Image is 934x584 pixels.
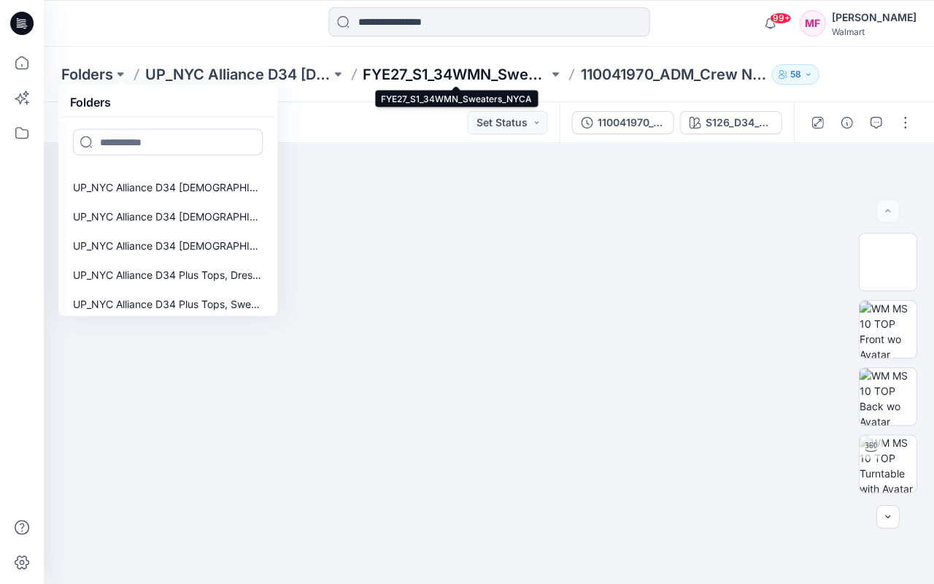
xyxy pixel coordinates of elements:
a: UP_NYC Alliance D34 Plus Tops, Sweaters and Dresses [64,290,271,319]
p: UP_NYC Alliance D34 Plus Tops, Dresses and Sweaters [73,266,263,284]
img: WM MS 10 TOP Turntable with Avatar [859,435,916,492]
p: UP_NYC Alliance D34 [DEMOGRAPHIC_DATA] Jackets/ Woven Tops [73,179,263,196]
a: UP_NYC Alliance D34 [DEMOGRAPHIC_DATA] Knit Tops [64,202,271,231]
div: Walmart [831,26,916,37]
a: UP_NYC Alliance D34 Plus Tops, Dresses and Sweaters [64,261,271,290]
p: UP_NYC Alliance D34 Plus Tops, Sweaters and Dresses [73,296,263,313]
button: 110041970_ColorRun_Crew Neck Button Front Cardigan-Print-4-7 [571,111,674,134]
button: 58 [771,64,819,85]
div: MF [799,10,825,36]
button: Details [835,111,858,134]
a: UP_NYC Alliance D34 [DEMOGRAPHIC_DATA] Sweaters [64,231,271,261]
h5: Folders [61,88,120,117]
div: 110041970_ColorRun_Crew Neck Button Front Cardigan-Print-4-7 [597,115,664,131]
img: WM MS 10 TOP Back wo Avatar [859,368,916,425]
p: 110041970_ADM_Crew Neck Button Front Cardigan [580,64,765,85]
span: 99+ [769,12,791,24]
div: S126_D34_TT029_Decorative Dot Tile_Saffron Gold_16cm [705,115,772,131]
a: UP_NYC Alliance D34 [DEMOGRAPHIC_DATA] Sweaters [145,64,331,85]
p: UP_NYC Alliance D34 [DEMOGRAPHIC_DATA] Knit Tops [73,208,263,226]
img: WM MS 10 TOP Front wo Avatar [859,301,916,358]
button: S126_D34_TT029_Decorative Dot Tile_Saffron Gold_16cm [679,111,781,134]
a: Folders [61,64,113,85]
a: FYE27_S1_34WMN_Sweaters_NYCA [363,64,548,85]
p: UP_NYC Alliance D34 [DEMOGRAPHIC_DATA] Sweaters [73,237,263,255]
a: UP_NYC Alliance D34 [DEMOGRAPHIC_DATA] Jackets/ Woven Tops [64,173,271,202]
div: [PERSON_NAME] [831,9,916,26]
p: 58 [790,66,800,82]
